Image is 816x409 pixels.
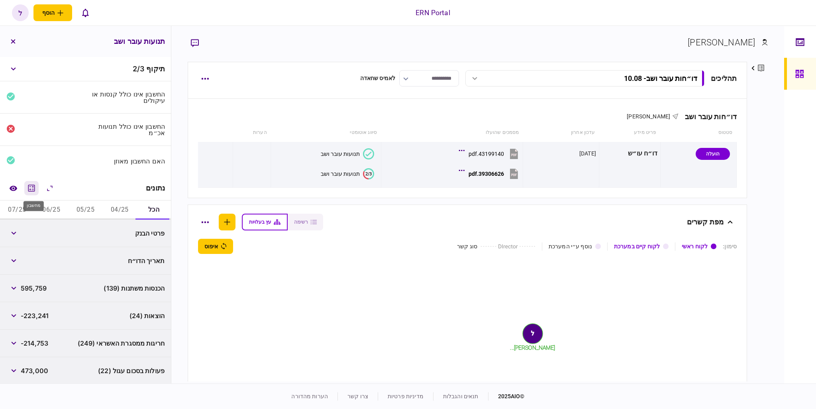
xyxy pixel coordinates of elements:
button: 04/25 [102,201,137,220]
span: -223,241 [21,311,49,321]
span: חריגות ממסגרת האשראי (249) [78,338,165,348]
div: [DATE] [579,149,596,157]
div: מחשבון [24,201,44,211]
span: 595,759 [21,283,47,293]
tspan: [PERSON_NAME]... [510,344,555,351]
span: רשימה [294,219,308,225]
div: דו״חות עובר ושב - 10.08 [624,74,697,83]
a: השוואה למסמך [6,181,20,195]
th: סיווג אוטומטי [271,124,381,142]
th: הערות [233,124,271,142]
div: 43199140.pdf [469,151,504,157]
div: החשבון אינו כולל תנועות אכ״מ [89,123,165,136]
div: תהליכים [711,73,737,84]
div: תאריך הדו״ח [89,258,165,264]
th: מסמכים שהועלו [381,124,523,142]
div: תנועות עובר ושב [321,151,360,157]
span: 473,000 [21,366,48,376]
text: 2/3 [365,171,372,176]
div: האם החשבון מאוזן [89,158,165,164]
button: ל [12,4,29,21]
button: מחשבון [24,181,39,195]
button: איפוס [198,239,233,254]
text: ל [531,330,534,336]
button: 43199140.pdf [461,145,520,163]
button: 2/3תנועות עובר ושב [321,168,374,179]
div: לאמיס שחאדה [360,74,395,83]
span: [PERSON_NAME] [627,113,670,120]
th: פריט מידע [599,124,661,142]
div: החשבון אינו כולל קנסות או עיקולים [89,91,165,104]
span: 2 / 3 [133,65,144,73]
th: סטטוס [660,124,736,142]
div: לקוח קיים במערכת [614,242,660,251]
button: פתח תפריט להוספת לקוח [33,4,72,21]
button: 39306626.pdf [461,165,520,183]
span: תיקוף [146,65,165,73]
a: הערות מהדורה [291,393,328,399]
div: [PERSON_NAME] [688,36,755,49]
span: הכנסות משתנות (139) [104,283,165,293]
a: צרו קשר [347,393,368,399]
span: -214,753 [21,338,48,348]
button: 05/25 [69,201,103,220]
div: 39306626.pdf [469,171,504,177]
div: נוסף ע״י המערכת [549,242,592,251]
div: סוג קשר [457,242,477,251]
span: פעולות בסכום עגול (22) [98,366,165,376]
span: הוצאות (24) [129,311,165,321]
button: פתח רשימת התראות [77,4,94,21]
div: תנועות עובר ושב [321,171,360,177]
button: דו״חות עובר ושב- 10.08 [465,70,704,87]
button: עץ בעלויות [242,214,288,230]
div: לקוח ראשי [682,242,708,251]
div: © 2025 AIO [488,392,525,401]
a: מדיניות פרטיות [388,393,424,399]
button: הרחב\כווץ הכל [43,181,57,195]
div: סימון : [723,242,737,251]
button: הכל [137,201,171,220]
span: עץ בעלויות [249,219,271,225]
div: נתונים [146,184,165,192]
button: רשימה [288,214,323,230]
div: דו״חות עובר ושב [679,112,737,121]
div: ERN Portal [416,8,450,18]
div: פרטי הבנק [89,230,165,236]
button: תנועות עובר ושב [321,148,374,159]
div: הועלה [696,148,730,160]
th: עדכון אחרון [523,124,599,142]
div: דו״ח עו״ש [602,145,657,163]
div: מפת קשרים [687,214,724,230]
button: 06/25 [34,201,69,220]
h3: תנועות עובר ושב [114,38,165,45]
a: תנאים והגבלות [443,393,479,399]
